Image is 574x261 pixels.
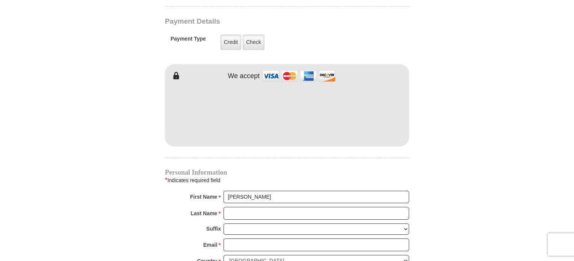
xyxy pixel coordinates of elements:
[206,223,221,234] strong: Suffix
[190,192,217,202] strong: First Name
[165,175,409,185] div: Indicates required field
[228,72,260,80] h4: We accept
[261,68,337,84] img: credit cards accepted
[165,169,409,175] h4: Personal Information
[165,17,356,26] h3: Payment Details
[243,35,264,50] label: Check
[203,240,217,250] strong: Email
[221,35,241,50] label: Credit
[191,208,218,219] strong: Last Name
[171,36,206,46] h5: Payment Type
